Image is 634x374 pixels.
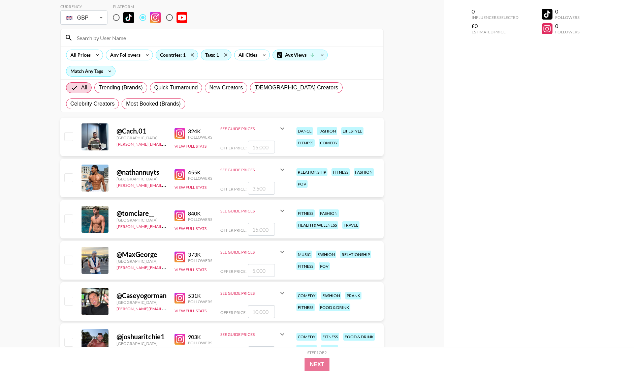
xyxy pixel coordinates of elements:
div: relationship [296,168,327,176]
div: 0 [555,23,579,29]
div: Followers [188,299,212,304]
div: Match Any Tags [66,66,115,76]
div: prank [345,292,361,299]
div: fashion [296,345,317,352]
div: @ MaxGeorge [117,250,166,259]
span: Quick Turnaround [154,84,198,92]
div: Followers [555,29,579,34]
div: health & wellness [296,221,338,229]
div: [GEOGRAPHIC_DATA] [117,341,166,346]
div: See Guide Prices [220,244,286,260]
div: Any Followers [106,50,142,60]
div: travel [321,345,338,352]
div: 455K [188,169,212,176]
div: fitness [296,209,315,217]
button: View Full Stats [175,185,207,190]
div: fitness [296,139,315,147]
div: £0 [472,23,518,29]
div: food & drink [319,304,350,311]
input: 15,000 [248,223,275,236]
div: fashion [354,168,374,176]
div: travel [342,221,359,229]
div: fitness [296,262,315,270]
div: [GEOGRAPHIC_DATA] [117,259,166,264]
span: Trending (Brands) [99,84,143,92]
div: 373K [188,251,212,258]
div: 903K [188,334,212,340]
div: comedy [296,333,317,341]
div: 0 [472,8,518,15]
div: Estimated Price [472,29,518,34]
div: See Guide Prices [220,250,278,255]
div: 840K [188,210,212,217]
div: fashion [321,292,341,299]
div: See Guide Prices [220,208,278,213]
span: Offer Price: [220,186,247,192]
div: Step 1 of 2 [307,350,327,355]
div: Followers [555,15,579,20]
input: 10,000 [248,305,275,318]
img: Instagram [150,12,161,23]
div: @ nathannuyts [117,168,166,176]
div: 0 [555,8,579,15]
div: See Guide Prices [220,203,286,219]
div: Followers [188,258,212,263]
a: [PERSON_NAME][EMAIL_ADDRESS][DOMAIN_NAME] [117,305,216,311]
div: See Guide Prices [220,120,286,137]
div: fashion [317,127,337,135]
div: pov [319,262,330,270]
img: Instagram [175,252,185,262]
div: See Guide Prices [220,126,278,131]
input: 15,000 [248,141,275,153]
button: View Full Stats [175,267,207,272]
a: [PERSON_NAME][EMAIL_ADDRESS][DOMAIN_NAME] [117,223,216,229]
span: Most Booked (Brands) [126,100,181,108]
div: Currency [60,4,107,9]
div: Countries: 1 [156,50,198,60]
div: See Guide Prices [220,162,286,178]
img: Instagram [175,128,185,139]
div: dance [296,127,313,135]
div: music [296,251,312,258]
span: [DEMOGRAPHIC_DATA] Creators [254,84,338,92]
div: See Guide Prices [220,332,278,337]
input: 3,000 [248,346,275,359]
div: fashion [319,209,339,217]
div: All Cities [234,50,259,60]
div: @ Caseyogorman [117,291,166,300]
a: [PERSON_NAME][EMAIL_ADDRESS][DOMAIN_NAME] [117,140,216,147]
span: Offer Price: [220,310,247,315]
input: 5,000 [248,264,275,277]
div: Platform [113,4,193,9]
div: 531K [188,292,212,299]
a: [PERSON_NAME][EMAIL_ADDRESS][DOMAIN_NAME] [117,181,216,188]
div: Followers [188,340,212,345]
iframe: Drift Widget Chat Controller [600,340,626,366]
span: All [81,84,87,92]
button: View Full Stats [175,226,207,231]
span: Celebrity Creators [70,100,115,108]
span: Offer Price: [220,228,247,233]
div: See Guide Prices [220,326,286,342]
div: lifestyle [341,127,363,135]
div: [GEOGRAPHIC_DATA] [117,176,166,181]
div: @ tomclare__ [117,209,166,218]
div: fitness [296,304,315,311]
div: [GEOGRAPHIC_DATA] [117,218,166,223]
div: Followers [188,217,212,222]
input: Search by User Name [73,32,379,43]
img: Instagram [175,169,185,180]
img: TikTok [123,12,134,23]
div: See Guide Prices [220,291,278,296]
div: GBP [62,12,106,24]
img: Instagram [175,210,185,221]
div: fitness [331,168,350,176]
div: 324K [188,128,212,135]
div: pov [296,180,308,188]
button: View Full Stats [175,308,207,313]
div: Influencers Selected [472,15,518,20]
div: Avg Views [273,50,327,60]
a: [PERSON_NAME][EMAIL_ADDRESS][DOMAIN_NAME] [117,264,216,270]
div: See Guide Prices [220,285,286,301]
div: Followers [188,176,212,181]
